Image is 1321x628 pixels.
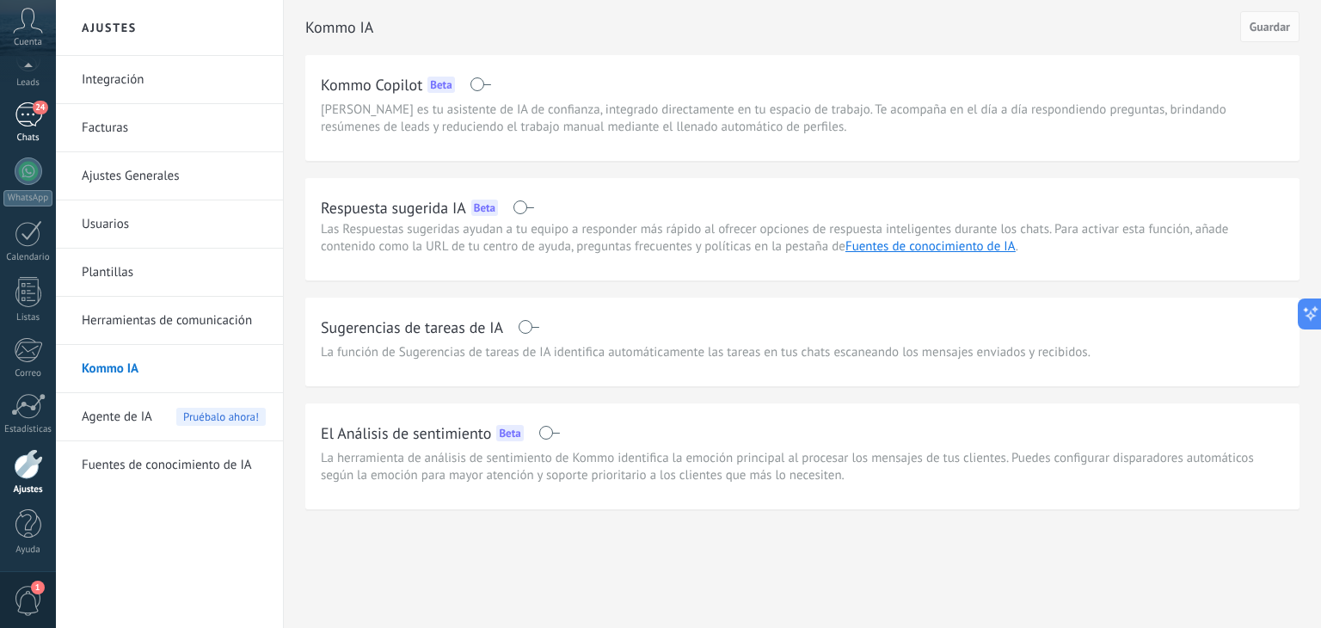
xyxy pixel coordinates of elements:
h2: Sugerencias de tareas de IA [321,317,503,338]
h2: El Análisis de sentimiento [321,422,491,444]
li: Facturas [56,104,283,152]
div: WhatsApp [3,190,52,206]
span: Cuenta [14,37,42,48]
span: La función de Sugerencias de tareas de IA identifica automáticamente las tareas en tus chats esca... [321,344,1091,361]
span: Las Respuestas sugeridas ayudan a tu equipo a responder más rápido al ofrecer opciones de respues... [321,221,1228,255]
li: Usuarios [56,200,283,249]
div: Ayuda [3,545,53,556]
a: Kommo IA [82,345,266,393]
h2: Respuesta sugerida IA [321,197,466,219]
span: Pruébalo ahora! [176,408,266,426]
span: Guardar [1250,21,1290,33]
h2: Kommo IA [305,10,1240,45]
li: Kommo IA [56,345,283,393]
span: 24 [33,101,47,114]
a: Herramientas de comunicación [82,297,266,345]
a: Usuarios [82,200,266,249]
div: Beta [471,200,498,216]
div: Ajustes [3,484,53,496]
div: Beta [427,77,454,93]
a: Ajustes Generales [82,152,266,200]
span: 1 [31,581,45,594]
div: Chats [3,132,53,144]
a: Facturas [82,104,266,152]
h2: Kommo Copilot [321,74,422,95]
a: Integración [82,56,266,104]
li: Fuentes de conocimiento de IA [56,441,283,489]
li: Integración [56,56,283,104]
a: Plantillas [82,249,266,297]
div: Leads [3,77,53,89]
a: Fuentes de conocimiento de IA [82,441,266,489]
div: Beta [496,425,523,441]
li: Plantillas [56,249,283,297]
a: Fuentes de conocimiento de IA [845,238,1016,255]
span: La herramienta de análisis de sentimiento de Kommo identifica la emoción principal al procesar lo... [321,450,1284,484]
span: Agente de IA [82,393,152,441]
div: Calendario [3,252,53,263]
button: Guardar [1240,11,1299,42]
span: [PERSON_NAME] es tu asistente de IA de confianza, integrado directamente en tu espacio de trabajo... [321,102,1284,136]
li: Agente de IA [56,393,283,441]
li: Ajustes Generales [56,152,283,200]
div: Estadísticas [3,424,53,435]
div: Correo [3,368,53,379]
li: Herramientas de comunicación [56,297,283,345]
div: Listas [3,312,53,323]
a: Agente de IAPruébalo ahora! [82,393,266,441]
